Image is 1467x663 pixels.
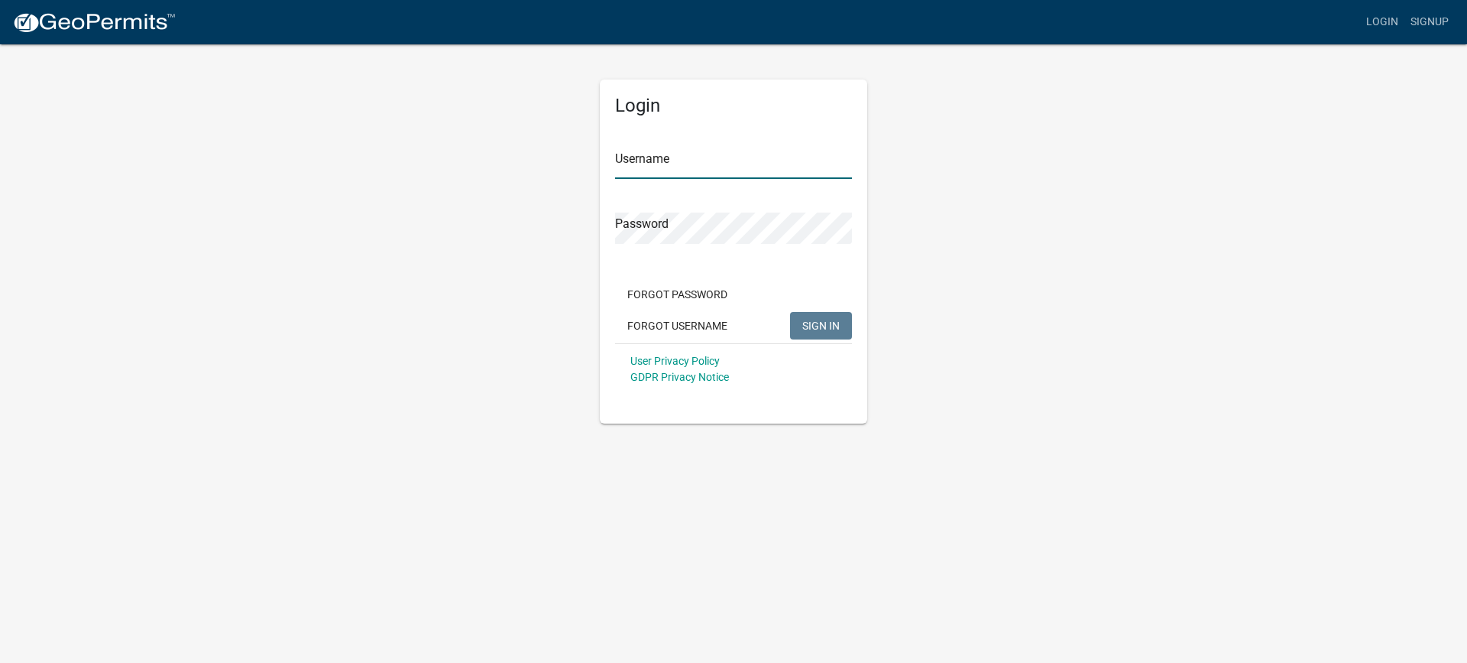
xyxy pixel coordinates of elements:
[790,312,852,340] button: SIGN IN
[1404,8,1455,37] a: Signup
[630,355,720,367] a: User Privacy Policy
[615,281,740,308] button: Forgot Password
[1360,8,1404,37] a: Login
[615,312,740,340] button: Forgot Username
[802,319,840,331] span: SIGN IN
[615,95,852,117] h5: Login
[630,371,729,383] a: GDPR Privacy Notice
